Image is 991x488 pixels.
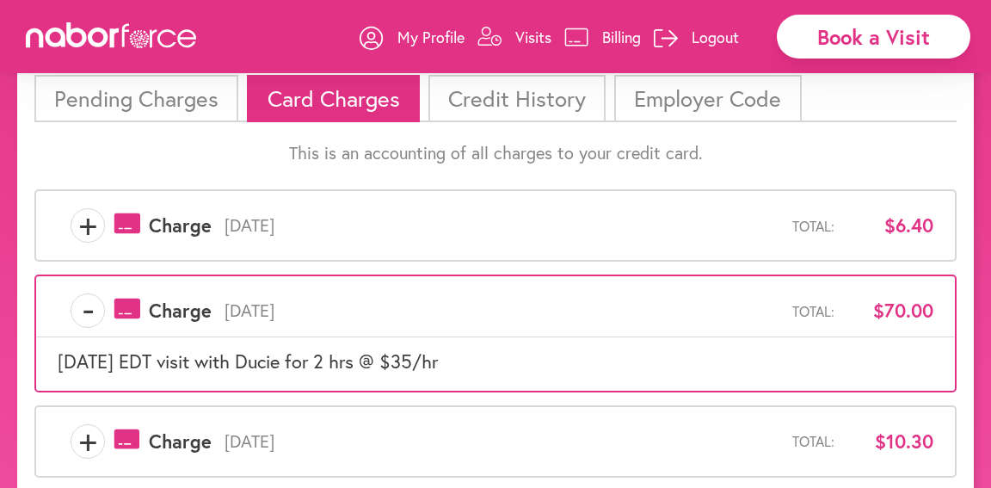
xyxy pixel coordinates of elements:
span: Total: [792,218,834,234]
li: Card Charges [247,75,419,122]
span: $70.00 [847,300,933,322]
p: My Profile [397,27,465,47]
li: Credit History [428,75,606,122]
p: Visits [515,27,551,47]
span: Charge [149,300,212,322]
p: Logout [692,27,739,47]
span: [DATE] [212,300,792,321]
span: - [71,293,104,328]
li: Employer Code [614,75,801,122]
a: My Profile [360,11,465,63]
a: Logout [654,11,739,63]
span: [DATE] [212,431,792,452]
span: [DATE] [212,215,792,236]
span: $6.40 [847,214,933,237]
span: + [71,424,104,459]
span: $10.30 [847,430,933,453]
span: Charge [149,214,212,237]
span: + [71,208,104,243]
span: Total: [792,303,834,319]
p: This is an accounting of all charges to your credit card. [34,143,957,164]
span: [DATE] EDT visit with Ducie for 2 hrs @ $35/hr [58,349,438,374]
span: Total: [792,433,834,449]
a: Billing [564,11,641,63]
a: Visits [477,11,551,63]
span: Charge [149,430,212,453]
li: Pending Charges [34,75,238,122]
div: Book a Visit [777,15,970,59]
p: Billing [602,27,641,47]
